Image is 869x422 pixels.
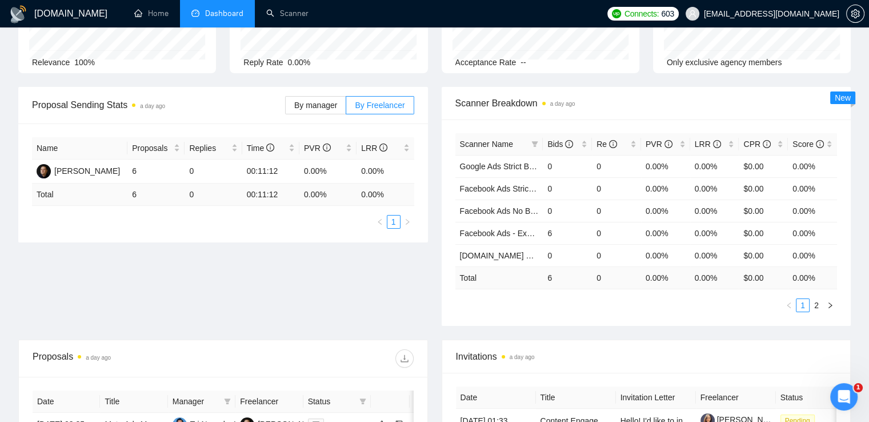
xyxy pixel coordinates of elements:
a: 1 [796,299,809,312]
span: Bids [547,140,573,149]
span: filter [531,141,538,148]
th: Replies [185,137,242,160]
span: Relevance [32,58,70,67]
td: $0.00 [739,222,788,244]
td: 0.00 % [788,266,837,289]
time: a day ago [550,101,575,107]
td: 0 [592,177,641,200]
td: 6 [543,222,592,244]
span: PVR [646,140,672,149]
span: info-circle [609,140,617,148]
span: Connects: [624,7,659,20]
span: user [688,10,696,18]
td: 0 [543,200,592,222]
a: Facebook Ads Strict Budget [460,184,559,193]
th: Status [776,387,856,409]
button: download [395,349,414,368]
th: Invitation Letter [616,387,696,409]
span: filter [529,136,540,153]
td: 0.00% [641,155,690,177]
th: Name [32,137,127,160]
td: 0.00% [299,160,357,184]
td: 6 [543,266,592,289]
th: Manager [168,391,235,413]
img: logo [9,5,27,23]
span: info-circle [816,140,824,148]
td: 00:11:12 [242,184,299,206]
li: 1 [796,298,810,312]
td: $0.00 [739,244,788,266]
td: 0 [592,200,641,222]
td: 0.00% [788,177,837,200]
td: 0 [185,160,242,184]
td: 0 [543,244,592,266]
a: homeHome [134,9,169,18]
td: 0 [592,266,641,289]
td: $0.00 [739,200,788,222]
td: 0.00% [690,155,739,177]
li: Previous Page [373,215,387,229]
img: upwork-logo.png [612,9,621,18]
span: filter [224,398,231,405]
span: Time [247,144,274,153]
th: Proposals [127,137,185,160]
a: setting [846,9,864,18]
span: info-circle [323,144,331,152]
td: 0 [185,184,242,206]
td: $0.00 [739,177,788,200]
a: Facebook Ads - Exact Phrasing [460,229,571,238]
img: DS [37,164,51,178]
span: Scanner Breakdown [455,96,838,110]
td: 0.00% [357,160,414,184]
td: 0 [543,155,592,177]
span: dashboard [191,9,199,17]
td: 0.00% [690,177,739,200]
td: 0.00 % [299,184,357,206]
th: Date [456,387,536,409]
span: Status [308,395,355,408]
span: info-circle [713,140,721,148]
span: right [827,302,834,309]
span: PVR [304,144,331,153]
button: left [373,215,387,229]
button: right [823,298,837,312]
span: By Freelancer [355,101,405,110]
span: info-circle [379,144,387,152]
span: setting [847,9,864,18]
td: 0.00% [788,200,837,222]
a: 1 [387,216,400,228]
td: 0 [592,244,641,266]
a: 2 [810,299,823,312]
iframe: Intercom live chat [830,383,858,411]
td: 0.00% [641,177,690,200]
span: Invitations [456,349,837,364]
span: New [835,93,851,102]
li: 2 [810,298,823,312]
td: Total [32,184,127,206]
td: 0.00 % [357,184,414,206]
div: [PERSON_NAME] [54,165,120,177]
td: 0.00% [690,244,739,266]
span: -- [520,58,526,67]
span: download [396,354,413,363]
th: Freelancer [235,391,303,413]
span: Proposals [132,142,171,154]
span: filter [222,393,233,410]
span: LRR [361,144,387,153]
td: 0.00% [788,244,837,266]
th: Freelancer [696,387,776,409]
span: Replies [189,142,229,154]
td: 0.00% [788,155,837,177]
span: Scanner Name [460,140,513,149]
span: 1 [854,383,863,392]
li: 1 [387,215,401,229]
span: 0.00% [288,58,311,67]
a: [DOMAIN_NAME] & other tools - [PERSON_NAME] [460,251,644,260]
button: right [401,215,414,229]
td: 0 [592,155,641,177]
li: Previous Page [782,298,796,312]
td: $0.00 [739,155,788,177]
td: Total [455,266,543,289]
td: 6 [127,184,185,206]
span: info-circle [565,140,573,148]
